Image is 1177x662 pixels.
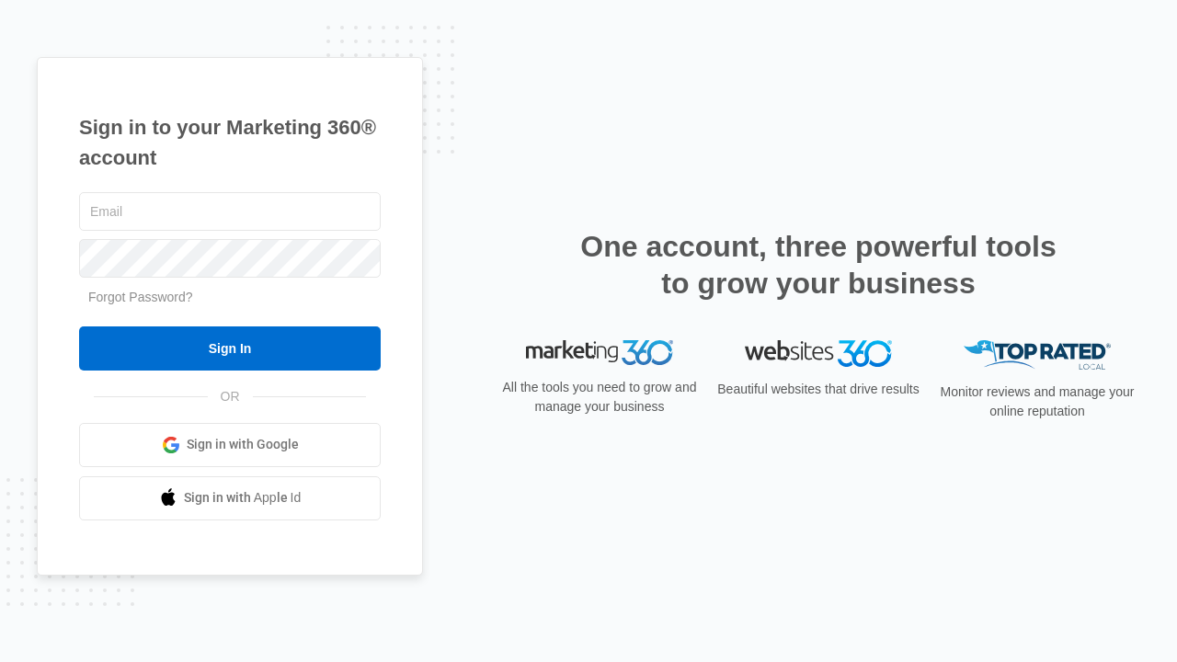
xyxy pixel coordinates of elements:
[575,228,1062,302] h2: One account, three powerful tools to grow your business
[88,290,193,304] a: Forgot Password?
[79,326,381,371] input: Sign In
[79,112,381,173] h1: Sign in to your Marketing 360® account
[79,423,381,467] a: Sign in with Google
[715,380,921,399] p: Beautiful websites that drive results
[934,382,1140,421] p: Monitor reviews and manage your online reputation
[208,387,253,406] span: OR
[964,340,1111,371] img: Top Rated Local
[745,340,892,367] img: Websites 360
[184,488,302,508] span: Sign in with Apple Id
[497,378,703,417] p: All the tools you need to grow and manage your business
[187,435,299,454] span: Sign in with Google
[526,340,673,366] img: Marketing 360
[79,476,381,520] a: Sign in with Apple Id
[79,192,381,231] input: Email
